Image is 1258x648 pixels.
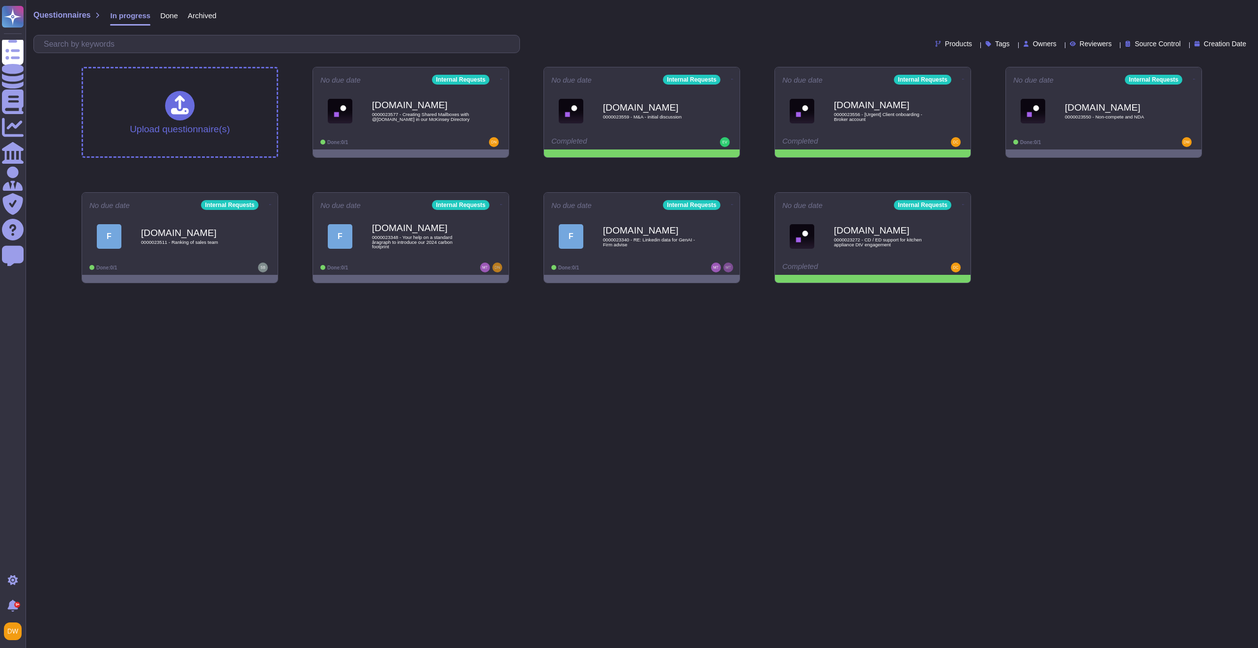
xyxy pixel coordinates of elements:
[2,620,29,642] button: user
[790,224,814,249] img: Logo
[551,202,592,209] span: No due date
[551,137,672,147] div: Completed
[711,263,721,272] img: user
[1182,137,1192,147] img: user
[110,12,150,19] span: In progress
[188,12,216,19] span: Archived
[372,100,470,110] b: [DOMAIN_NAME]
[603,237,701,247] span: 0000023340 - RE: Linkedin data for GenAI - Firm advise
[492,263,502,272] img: user
[551,76,592,84] span: No due date
[328,99,352,123] img: Logo
[141,240,239,245] span: 0000023511 - Ranking of sales team
[201,200,258,210] div: Internal Requests
[834,112,932,121] span: 0000023556 - [Urgent] Client onboarding - Broker account
[782,263,903,272] div: Completed
[951,137,961,147] img: user
[603,226,701,235] b: [DOMAIN_NAME]
[372,112,470,121] span: 0000023577 - Creating Shared Mailboxes with @[DOMAIN_NAME] in our McKinsey Directory
[1135,40,1180,47] span: Source Control
[782,137,903,147] div: Completed
[559,224,583,249] div: F
[663,75,720,85] div: Internal Requests
[327,140,348,145] span: Done: 0/1
[328,224,352,249] div: F
[372,223,470,233] b: [DOMAIN_NAME]
[951,263,961,272] img: user
[559,99,583,123] img: Logo
[894,75,951,85] div: Internal Requests
[720,137,730,147] img: user
[327,265,348,270] span: Done: 0/1
[894,200,951,210] div: Internal Requests
[723,263,733,272] img: user
[258,263,268,272] img: user
[834,226,932,235] b: [DOMAIN_NAME]
[89,202,130,209] span: No due date
[558,265,579,270] span: Done: 0/1
[1065,115,1163,119] span: 0000023550 - Non-compete and NDA
[372,235,470,249] span: 0000023348 - Your help on a standard âragraph to introduce our 2024 carbon footprint
[14,602,20,608] div: 9+
[1125,75,1182,85] div: Internal Requests
[1065,103,1163,112] b: [DOMAIN_NAME]
[480,263,490,272] img: user
[97,224,121,249] div: F
[790,99,814,123] img: Logo
[1080,40,1112,47] span: Reviewers
[834,100,932,110] b: [DOMAIN_NAME]
[834,237,932,247] span: 0000023272 - CD / ED support for kitchen appliance DtV engagement
[320,76,361,84] span: No due date
[603,103,701,112] b: [DOMAIN_NAME]
[432,75,489,85] div: Internal Requests
[1033,40,1057,47] span: Owners
[945,40,972,47] span: Products
[1021,99,1045,123] img: Logo
[995,40,1010,47] span: Tags
[489,137,499,147] img: user
[603,115,701,119] span: 0000023559 - M&A - initial discussion
[4,622,22,640] img: user
[160,12,178,19] span: Done
[1013,76,1054,84] span: No due date
[130,91,230,134] div: Upload questionnaire(s)
[141,228,239,237] b: [DOMAIN_NAME]
[1204,40,1246,47] span: Creation Date
[782,76,823,84] span: No due date
[1020,140,1041,145] span: Done: 0/1
[432,200,489,210] div: Internal Requests
[33,11,90,19] span: Questionnaires
[320,202,361,209] span: No due date
[782,202,823,209] span: No due date
[663,200,720,210] div: Internal Requests
[39,35,519,53] input: Search by keywords
[96,265,117,270] span: Done: 0/1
